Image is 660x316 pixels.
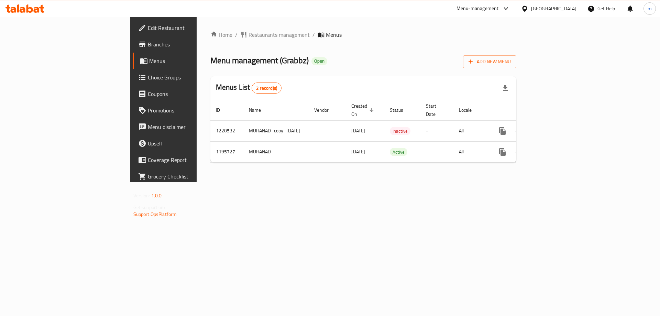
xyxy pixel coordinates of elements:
span: Branches [148,40,235,48]
span: Locale [459,106,481,114]
button: Change Status [511,144,527,160]
a: Coupons [133,86,240,102]
div: Export file [497,80,514,96]
span: Coupons [148,90,235,98]
span: 2 record(s) [252,85,281,91]
div: [GEOGRAPHIC_DATA] [531,5,576,12]
a: Coverage Report [133,152,240,168]
div: Menu-management [456,4,499,13]
span: Open [311,58,327,64]
td: - [420,141,453,162]
div: Open [311,57,327,65]
span: Menu disclaimer [148,123,235,131]
a: Choice Groups [133,69,240,86]
a: Grocery Checklist [133,168,240,185]
button: Add New Menu [463,55,516,68]
span: ID [216,106,229,114]
td: All [453,120,489,141]
a: Edit Restaurant [133,20,240,36]
h2: Menus List [216,82,282,94]
span: Active [390,148,407,156]
span: [DATE] [351,147,365,156]
button: Change Status [511,123,527,139]
span: Coverage Report [148,156,235,164]
td: MUHANAD_copy_[DATE] [243,120,309,141]
a: Promotions [133,102,240,119]
div: Total records count [252,83,282,94]
span: Add New Menu [469,57,511,66]
td: MUHANAD [243,141,309,162]
span: m [648,5,652,12]
span: Status [390,106,412,114]
span: Grocery Checklist [148,172,235,181]
span: Menus [326,31,342,39]
nav: breadcrumb [210,31,517,39]
span: Version: [133,191,150,200]
button: more [494,144,511,160]
a: Branches [133,36,240,53]
span: Restaurants management [249,31,310,39]
span: Vendor [314,106,338,114]
button: more [494,123,511,139]
a: Menus [133,53,240,69]
a: Upsell [133,135,240,152]
span: 1.0.0 [151,191,162,200]
span: Edit Restaurant [148,24,235,32]
span: Inactive [390,127,410,135]
span: Menu management ( Grabbz ) [210,53,309,68]
span: Start Date [426,102,445,118]
td: All [453,141,489,162]
td: - [420,120,453,141]
span: Get support on: [133,203,165,212]
table: enhanced table [210,100,566,163]
span: Upsell [148,139,235,148]
span: [DATE] [351,126,365,135]
a: Restaurants management [240,31,310,39]
span: Name [249,106,270,114]
span: Promotions [148,106,235,115]
span: Choice Groups [148,73,235,81]
a: Menu disclaimer [133,119,240,135]
span: Menus [149,57,235,65]
li: / [312,31,315,39]
span: Created On [351,102,376,118]
a: Support.OpsPlatform [133,210,177,219]
th: Actions [489,100,566,121]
